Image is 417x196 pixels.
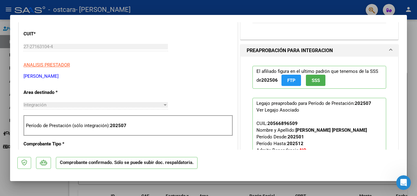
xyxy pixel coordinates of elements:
[110,123,126,128] strong: 202507
[10,37,95,114] div: 👉 Si no aparece nada o la caja está vacía, no contamos con esa información en el sistema. ​ 📍 Par...
[78,144,114,157] button: ⏭️ Continuar
[396,175,411,190] iframe: Intercom live chat
[281,75,301,86] button: FTP
[306,75,325,86] button: SSS
[287,78,296,83] span: FTP
[252,66,386,89] p: El afiliado figura en el ultimo padrón que tenemos de la SSS de
[300,148,306,153] strong: NO
[4,2,16,14] button: go back
[247,47,333,54] h1: PREAPROBACIÓN PARA INTEGRACION
[312,78,320,83] span: SSS
[256,121,378,166] span: CUIL: Nombre y Apellido: Período Desde: Período Hasta: Admite Dependencia:
[30,6,37,10] h1: Fin
[24,141,86,148] p: Comprobante Tipo *
[261,77,278,83] strong: 202506
[107,2,118,13] div: Cerrar
[26,122,230,129] p: Período de Prestación (sólo integración):
[288,134,304,140] strong: 202501
[241,57,398,184] div: PREAPROBACIÓN PARA INTEGRACION
[46,129,114,141] button: 🔍 No encuentro la factura.
[24,30,86,37] p: CUIT
[24,62,70,68] span: ANALISIS PRESTADOR
[24,89,86,96] p: Area destinado *
[355,101,371,106] strong: 202507
[24,102,46,108] span: Integración
[252,98,386,170] p: Legajo preaprobado para Período de Prestación:
[241,45,398,57] mat-expansion-panel-header: PREAPROBACIÓN PARA INTEGRACION
[287,141,303,146] strong: 202512
[256,107,299,113] div: Ver Legajo Asociado
[24,73,233,80] p: [PERSON_NAME]
[47,160,114,172] button: 🔙 Volver al menú principal
[296,127,367,133] strong: [PERSON_NAME] [PERSON_NAME]
[267,120,298,127] div: 20566896509
[96,2,107,14] button: Inicio
[17,3,27,13] img: Profile image for Fin
[56,157,198,169] p: Comprobante confirmado. Sólo se puede subir doc. respaldatoria.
